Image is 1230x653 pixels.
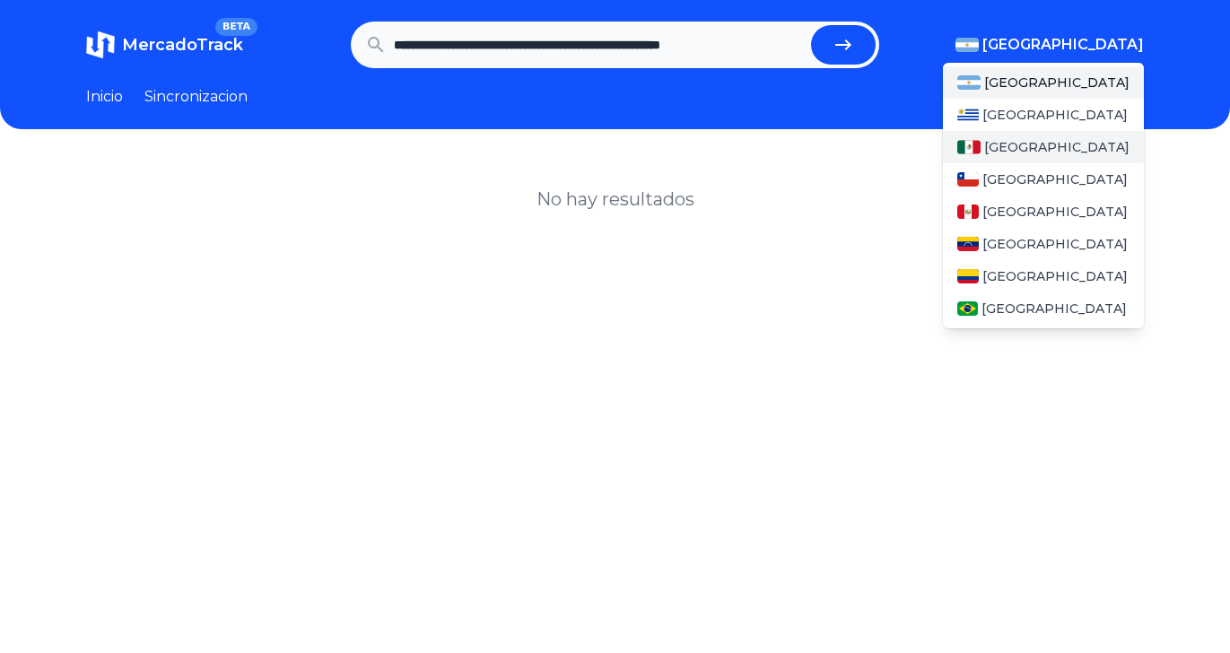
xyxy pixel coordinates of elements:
[982,34,1144,56] span: [GEOGRAPHIC_DATA]
[86,30,115,59] img: MercadoTrack
[982,235,1128,253] span: [GEOGRAPHIC_DATA]
[86,86,123,108] a: Inicio
[984,138,1130,156] span: [GEOGRAPHIC_DATA]
[144,86,248,108] a: Sincronizacion
[943,66,1144,99] a: Argentina[GEOGRAPHIC_DATA]
[122,35,243,55] span: MercadoTrack
[957,205,979,219] img: Peru
[955,34,1144,56] button: [GEOGRAPHIC_DATA]
[957,140,981,154] img: Mexico
[957,301,978,316] img: Brasil
[943,260,1144,292] a: Colombia[GEOGRAPHIC_DATA]
[957,172,979,187] img: Chile
[955,38,979,52] img: Argentina
[943,163,1144,196] a: Chile[GEOGRAPHIC_DATA]
[984,74,1130,91] span: [GEOGRAPHIC_DATA]
[982,170,1128,188] span: [GEOGRAPHIC_DATA]
[943,228,1144,260] a: Venezuela[GEOGRAPHIC_DATA]
[982,203,1128,221] span: [GEOGRAPHIC_DATA]
[957,75,981,90] img: Argentina
[536,187,694,212] h1: No hay resultados
[215,18,257,36] span: BETA
[982,106,1128,124] span: [GEOGRAPHIC_DATA]
[957,269,979,283] img: Colombia
[957,108,979,122] img: Uruguay
[943,292,1144,325] a: Brasil[GEOGRAPHIC_DATA]
[943,196,1144,228] a: Peru[GEOGRAPHIC_DATA]
[943,131,1144,163] a: Mexico[GEOGRAPHIC_DATA]
[981,300,1127,318] span: [GEOGRAPHIC_DATA]
[943,99,1144,131] a: Uruguay[GEOGRAPHIC_DATA]
[957,237,979,251] img: Venezuela
[86,30,243,59] a: MercadoTrackBETA
[982,267,1128,285] span: [GEOGRAPHIC_DATA]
